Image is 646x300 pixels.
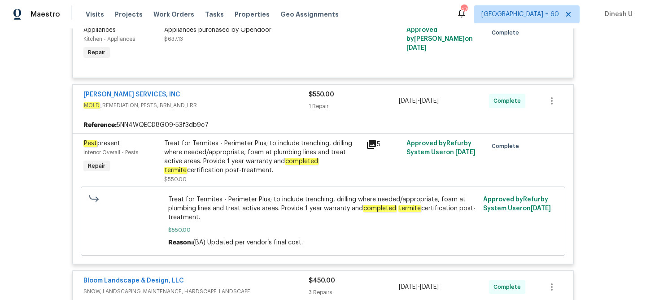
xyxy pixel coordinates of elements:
span: Appliances [83,27,116,33]
em: MOLD [83,102,100,109]
span: - [399,283,439,291]
span: [DATE] [420,284,439,290]
div: 473 [461,5,467,14]
span: Approved by Refurby System User on [483,196,551,212]
span: Complete [493,96,524,105]
a: Bloom Landscape & Design, LLC [83,278,184,284]
span: present [83,140,120,147]
em: termite [398,205,421,212]
span: Complete [492,28,523,37]
div: 3 Repairs [309,288,399,297]
span: [DATE] [420,98,439,104]
span: Work Orders [153,10,194,19]
em: Pest [83,140,97,147]
a: [PERSON_NAME] SERVICES, INC [83,91,180,98]
span: Maestro [31,10,60,19]
span: [DATE] [531,205,551,212]
span: Dinesh U [601,10,633,19]
span: $450.00 [309,278,335,284]
em: completed [285,158,319,165]
div: 5NN4WQECD8G09-53f3db9c7 [73,117,573,133]
span: [GEOGRAPHIC_DATA] + 60 [481,10,559,19]
span: Visits [86,10,104,19]
span: Approved by [PERSON_NAME] on [406,27,473,51]
span: Repair [84,48,109,57]
div: Treat for Termites - Perimeter Plus; to include trenching, drilling where needed/appropriate, foa... [164,139,361,175]
span: [DATE] [406,45,427,51]
span: Projects [115,10,143,19]
em: completed [363,205,397,212]
span: Treat for Termites - Perimeter Plus; to include trenching, drilling where needed/appropriate, foa... [168,195,478,222]
span: Kitchen - Appliances [83,36,135,42]
span: (BA) Updated per vendor’s final cost. [193,239,303,246]
span: - [399,96,439,105]
span: Complete [493,283,524,291]
span: $550.00 [309,91,334,98]
div: 5 [366,139,401,150]
b: Reference: [83,121,117,130]
span: $637.13 [164,36,183,42]
span: Approved by Refurby System User on [406,140,476,156]
span: $550.00 [164,177,187,182]
span: $550.00 [168,226,478,235]
span: Complete [492,142,523,151]
span: [DATE] [455,149,476,156]
div: 1 Repair [309,102,399,111]
span: Geo Assignments [280,10,339,19]
div: Appliances purchased by Opendoor [164,26,361,35]
span: Repair [84,161,109,170]
span: _REMEDIATION, PESTS, BRN_AND_LRR [83,101,309,110]
span: Reason: [168,239,193,246]
span: Interior Overall - Pests [83,150,138,155]
span: [DATE] [399,98,418,104]
em: termite [164,167,187,174]
span: Tasks [205,11,224,17]
span: SNOW, LANDSCAPING_MAINTENANCE, HARDSCAPE_LANDSCAPE [83,287,309,296]
span: [DATE] [399,284,418,290]
span: Properties [235,10,270,19]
